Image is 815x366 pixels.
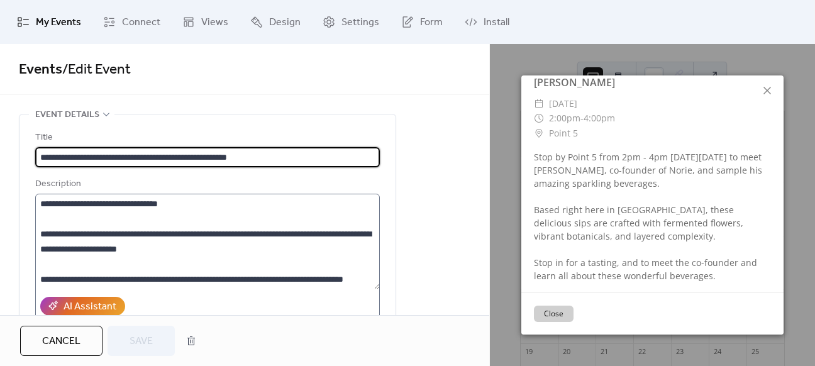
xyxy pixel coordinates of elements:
[534,111,544,126] div: ​
[8,5,91,39] a: My Events
[35,108,99,123] span: Event details
[94,5,170,39] a: Connect
[20,326,103,356] button: Cancel
[313,5,389,39] a: Settings
[35,177,377,192] div: Description
[35,130,377,145] div: Title
[392,5,452,39] a: Form
[484,15,509,30] span: Install
[64,299,116,314] div: AI Assistant
[534,126,544,141] div: ​
[549,126,578,141] span: Point 5
[173,5,238,39] a: Views
[341,15,379,30] span: Settings
[201,15,228,30] span: Views
[40,297,125,316] button: AI Assistant
[241,5,310,39] a: Design
[455,5,519,39] a: Install
[420,15,443,30] span: Form
[122,15,160,30] span: Connect
[534,96,544,111] div: ​
[62,56,131,84] span: / Edit Event
[549,112,580,124] span: 2:00pm
[36,15,81,30] span: My Events
[534,306,574,322] button: Close
[521,150,784,282] div: Stop by Point 5 from 2pm - 4pm [DATE][DATE] to meet [PERSON_NAME], co-founder of Norie, and sampl...
[42,334,80,349] span: Cancel
[19,56,62,84] a: Events
[549,96,577,111] span: [DATE]
[269,15,301,30] span: Design
[584,112,615,124] span: 4:00pm
[580,112,584,124] span: -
